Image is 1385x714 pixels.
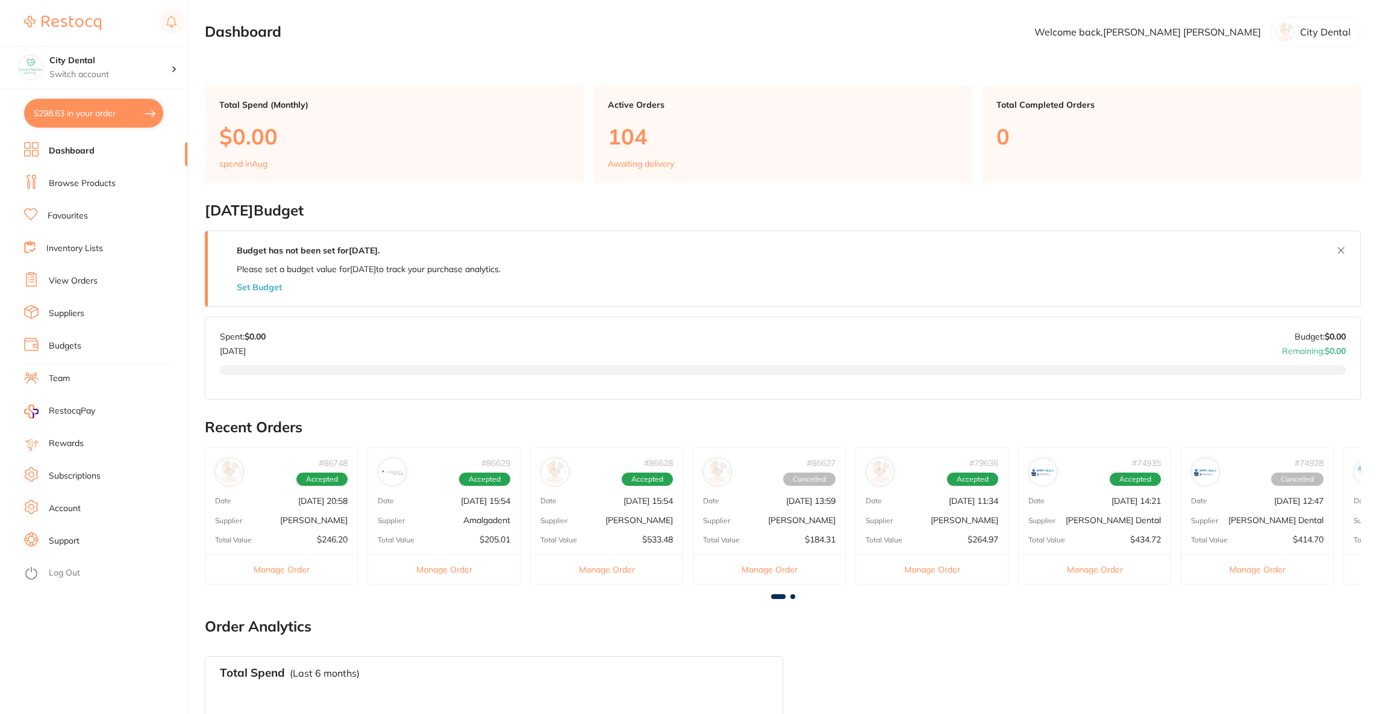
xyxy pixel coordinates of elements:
p: Date [215,497,231,506]
button: Set Budget [237,282,282,292]
p: Total Spend (Monthly) [219,100,569,110]
p: Supplier [378,517,405,525]
p: [DATE] 15:54 [461,496,510,506]
a: Log Out [49,567,80,579]
a: Restocq Logo [24,9,101,37]
p: Total Value [703,536,740,544]
p: Supplier [1028,517,1055,525]
p: Date [1028,497,1045,506]
img: Erskine Dental [1031,461,1054,483]
p: $0.00 [219,124,569,149]
span: Accepted [459,473,510,486]
button: Manage Order [693,554,845,584]
p: [DATE] 13:59 [786,496,836,506]
span: Accepted [1110,473,1161,486]
p: (Last 6 months) [290,668,360,678]
p: $184.31 [805,535,836,545]
p: [PERSON_NAME] Dental [1066,516,1161,526]
p: [PERSON_NAME] [931,516,998,526]
p: Total Value [1028,536,1065,544]
img: Henry Schein Halas [543,461,566,483]
p: Supplier [1191,517,1218,525]
a: Team [49,373,70,385]
button: Manage Order [531,554,683,584]
img: Adam Dental [706,461,729,483]
p: Total Completed Orders [996,100,1346,110]
h2: Dashboard [205,23,281,40]
p: Date [1191,497,1207,506]
span: Cancelled [783,473,836,486]
p: [DATE] 12:47 [1274,496,1324,506]
p: Date [703,497,719,506]
button: $298.63 in your order [24,99,163,128]
p: # 86627 [807,458,836,468]
p: [PERSON_NAME] [605,516,673,526]
p: 0 [996,124,1346,149]
strong: $0.00 [1325,346,1346,356]
a: View Orders [49,275,98,287]
span: RestocqPay [49,405,95,417]
p: Total Value [540,536,577,544]
p: # 79636 [969,458,998,468]
p: Total Value [1191,536,1228,544]
p: # 86628 [644,458,673,468]
p: [DATE] 20:58 [298,496,348,506]
p: Total Value [866,536,902,544]
p: [PERSON_NAME] [280,516,348,526]
h4: City Dental [49,55,171,67]
a: RestocqPay [24,405,95,418]
p: [PERSON_NAME] Dental [1228,516,1324,526]
p: spend in Aug [219,159,267,169]
img: Adam Dental [218,461,241,483]
button: Manage Order [1019,554,1171,584]
button: Manage Order [856,554,1008,584]
p: $434.72 [1130,535,1161,545]
h3: Total Spend [220,666,285,680]
p: Supplier [866,517,893,525]
p: $414.70 [1293,535,1324,545]
button: Manage Order [205,554,357,584]
a: Browse Products [49,178,116,190]
a: Inventory Lists [46,243,103,255]
p: Supplier [1354,517,1381,525]
a: Budgets [49,340,81,352]
img: RestocqPay [24,405,39,418]
a: Subscriptions [49,470,101,482]
h2: [DATE] Budget [205,202,1361,219]
a: Total Spend (Monthly)$0.00spend inAug [205,85,584,183]
p: Supplier [703,517,730,525]
p: Date [1354,497,1370,506]
a: Rewards [49,438,84,450]
p: $533.48 [642,535,673,545]
button: Manage Order [368,554,520,584]
span: Accepted [947,473,998,486]
p: [DATE] 14:21 [1111,496,1161,506]
span: Accepted [296,473,348,486]
p: Awaiting delivery [608,159,674,169]
a: Support [49,535,80,547]
h2: Order Analytics [205,618,1361,635]
p: $205.01 [480,535,510,545]
p: [DATE] 15:54 [624,496,673,506]
img: Amalgadent [381,461,404,483]
p: Date [378,497,394,506]
img: Restocq Logo [24,16,101,30]
p: Switch account [49,69,171,81]
a: Total Completed Orders0 [982,85,1361,183]
a: Account [49,503,81,515]
span: Accepted [622,473,673,486]
p: Remaining: [1282,341,1346,356]
p: Supplier [540,517,567,525]
p: Active Orders [608,100,958,110]
p: [PERSON_NAME] [768,516,836,526]
p: Please set a budget value for [DATE] to track your purchase analytics. [237,264,501,274]
p: City Dental [1300,26,1351,37]
strong: Budget has not been set for [DATE] . [237,245,380,256]
p: # 86629 [481,458,510,468]
p: $246.20 [317,535,348,545]
a: Suppliers [49,308,84,320]
a: Dashboard [49,145,95,157]
p: # 74935 [1132,458,1161,468]
p: Total Value [215,536,252,544]
img: Adam Dental [869,461,892,483]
